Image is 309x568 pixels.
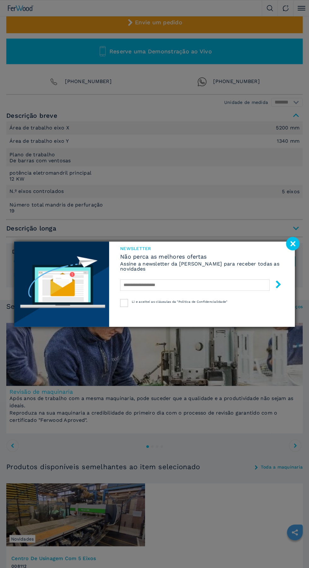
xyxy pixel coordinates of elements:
span: Newsletter [120,246,284,251]
h6: Assine a newsletter da [PERSON_NAME] para receber todas as novidades [120,261,284,272]
span: Não perca as melhores ofertas [120,254,284,260]
img: Newsletter image [14,242,109,327]
span: Li e aceitei as cláusulas da "Política de Confidencialidade" [132,300,227,303]
button: submit-button [268,278,282,293]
